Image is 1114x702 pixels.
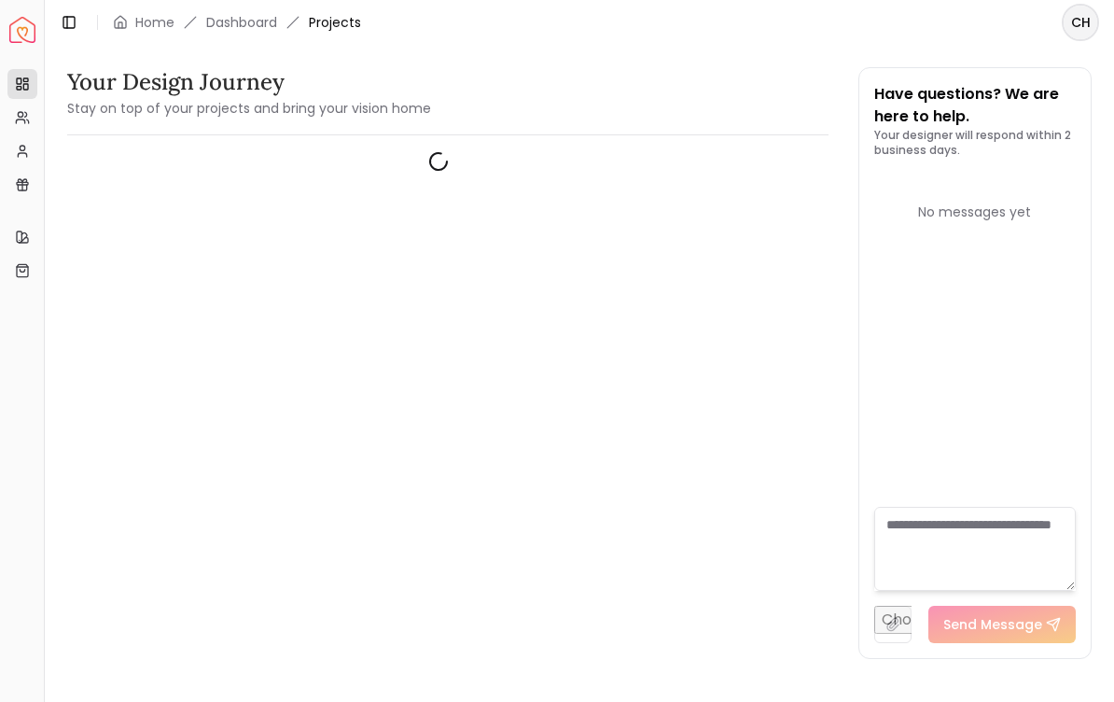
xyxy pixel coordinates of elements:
button: CH [1062,4,1099,41]
nav: breadcrumb [113,13,361,32]
div: No messages yet [874,203,1077,221]
p: Your designer will respond within 2 business days. [874,128,1077,158]
a: Spacejoy [9,17,35,43]
a: Home [135,13,174,32]
h3: Your Design Journey [67,67,431,97]
span: Projects [309,13,361,32]
small: Stay on top of your projects and bring your vision home [67,99,431,118]
span: CH [1064,6,1097,39]
p: Have questions? We are here to help. [874,83,1077,128]
img: Spacejoy Logo [9,17,35,43]
a: Dashboard [206,13,277,32]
